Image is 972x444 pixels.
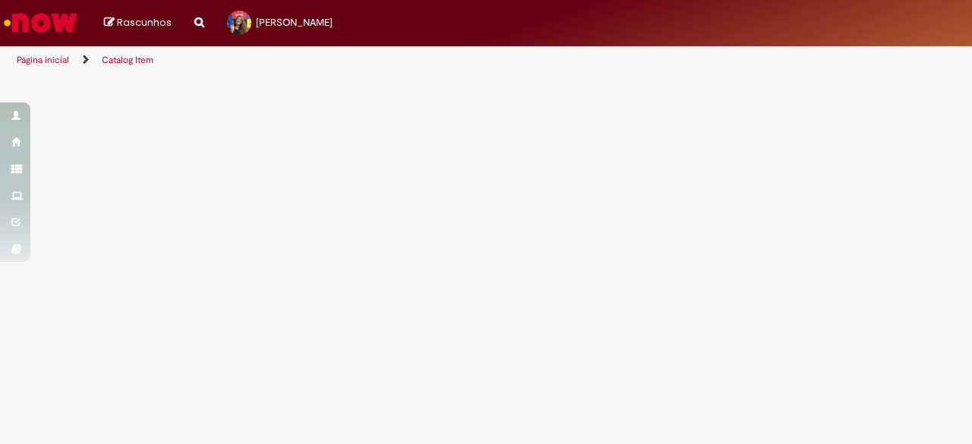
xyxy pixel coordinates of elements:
img: ServiceNow [2,8,80,38]
a: Rascunhos [104,16,172,30]
a: Página inicial [17,54,69,66]
span: Rascunhos [117,15,172,30]
ul: Trilhas de página [11,46,636,74]
span: [PERSON_NAME] [256,16,333,29]
a: Catalog Item [102,54,153,66]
